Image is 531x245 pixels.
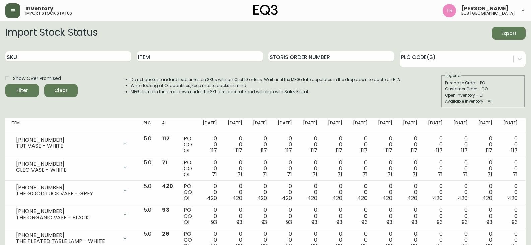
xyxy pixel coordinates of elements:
[50,86,72,95] span: Clear
[11,183,133,198] div: [PHONE_NUMBER]THE GOOD LUCK VASE - GREY
[44,84,78,97] button: Clear
[336,218,342,226] span: 93
[184,218,189,226] span: OI
[184,147,189,155] span: OI
[278,160,292,178] div: 0 0
[478,183,493,201] div: 0 0
[236,147,242,155] span: 117
[11,160,133,174] div: [PHONE_NUMBER]CLEO VASE - WHITE
[237,171,242,178] span: 71
[16,143,118,149] div: TUT VASE - WHITE
[253,183,267,201] div: 0 0
[453,160,468,178] div: 0 0
[463,171,468,178] span: 71
[203,160,217,178] div: 0 0
[184,171,189,178] span: OI
[138,181,157,204] td: 5.0
[312,171,317,178] span: 71
[16,167,118,173] div: CLEO VASE - WHITE
[232,194,242,202] span: 420
[461,6,509,11] span: [PERSON_NAME]
[203,136,217,154] div: 0 0
[16,185,118,191] div: [PHONE_NUMBER]
[303,207,317,225] div: 0 0
[407,194,417,202] span: 420
[184,183,192,201] div: PO CO
[448,118,473,133] th: [DATE]
[16,232,118,238] div: [PHONE_NUMBER]
[228,136,242,154] div: 0 0
[508,194,518,202] span: 420
[487,171,492,178] span: 71
[210,147,217,155] span: 117
[461,147,468,155] span: 117
[157,118,178,133] th: AI
[332,194,342,202] span: 420
[503,183,518,201] div: 0 0
[403,136,417,154] div: 0 0
[222,118,248,133] th: [DATE]
[5,27,97,40] h2: Import Stock Status
[411,218,417,226] span: 93
[428,207,443,225] div: 0 0
[513,171,518,178] span: 71
[503,136,518,154] div: 0 0
[207,194,217,202] span: 420
[307,194,317,202] span: 420
[478,207,493,225] div: 0 0
[423,118,448,133] th: [DATE]
[453,207,468,225] div: 0 0
[311,218,317,226] span: 93
[131,83,401,89] li: When looking at OI quantities, keep masterpacks in mind.
[16,161,118,167] div: [PHONE_NUMBER]
[353,136,368,154] div: 0 0
[203,183,217,201] div: 0 0
[25,6,53,11] span: Inventory
[403,207,417,225] div: 0 0
[437,218,443,226] span: 93
[428,183,443,201] div: 0 0
[131,77,401,83] li: Do not quote standard lead times on SKUs with an OI of 10 or less. Wait until the MFG date popula...
[16,208,118,215] div: [PHONE_NUMBER]
[373,118,398,133] th: [DATE]
[197,118,222,133] th: [DATE]
[286,218,292,226] span: 93
[503,160,518,178] div: 0 0
[337,171,342,178] span: 71
[184,194,189,202] span: OI
[512,218,518,226] span: 93
[138,204,157,228] td: 5.0
[272,118,297,133] th: [DATE]
[445,92,521,98] div: Open Inventory - OI
[353,207,368,225] div: 0 0
[411,147,417,155] span: 117
[138,157,157,181] td: 5.0
[445,80,521,86] div: Purchase Order - PO
[361,218,368,226] span: 93
[131,89,401,95] li: MFGs listed in the drop down under the SKU are accurate and will align with Sales Portal.
[228,160,242,178] div: 0 0
[138,133,157,157] td: 5.0
[138,118,157,133] th: PLC
[253,160,267,178] div: 0 0
[433,194,443,202] span: 420
[336,147,342,155] span: 117
[11,136,133,150] div: [PHONE_NUMBER]TUT VASE - WHITE
[353,160,368,178] div: 0 0
[278,183,292,201] div: 0 0
[282,194,292,202] span: 420
[261,218,267,226] span: 93
[386,147,392,155] span: 117
[162,135,170,142] span: 117
[16,137,118,143] div: [PHONE_NUMBER]
[303,136,317,154] div: 0 0
[511,147,518,155] span: 117
[482,194,492,202] span: 420
[261,147,267,155] span: 117
[357,194,368,202] span: 420
[378,136,392,154] div: 0 0
[492,27,526,40] button: Export
[253,5,278,15] img: logo
[453,183,468,201] div: 0 0
[462,218,468,226] span: 93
